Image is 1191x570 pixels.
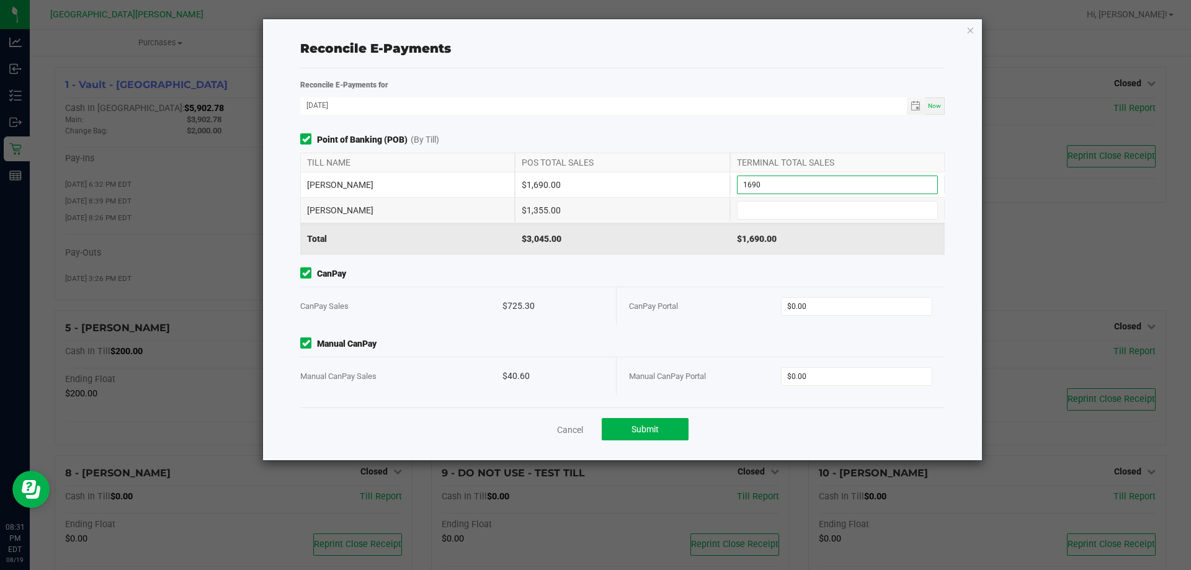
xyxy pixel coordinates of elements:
div: [PERSON_NAME] [300,172,515,197]
div: $3,045.00 [515,223,729,254]
div: Total [300,223,515,254]
form-toggle: Include in reconciliation [300,267,317,280]
form-toggle: Include in reconciliation [300,133,317,146]
div: TILL NAME [300,153,515,172]
span: CanPay Sales [300,301,349,311]
button: Submit [602,418,689,440]
iframe: Resource center [12,471,50,508]
span: (By Till) [411,133,439,146]
strong: Point of Banking (POB) [317,133,408,146]
div: TERMINAL TOTAL SALES [730,153,945,172]
div: POS TOTAL SALES [515,153,729,172]
div: $725.30 [502,287,604,325]
span: Now [928,102,941,109]
a: Cancel [557,424,583,436]
strong: Reconcile E-Payments for [300,81,388,89]
span: Submit [631,424,659,434]
span: Manual CanPay Portal [629,372,706,381]
span: Manual CanPay Sales [300,372,377,381]
input: Date [300,97,907,113]
span: CanPay Portal [629,301,678,311]
div: $1,690.00 [730,223,945,254]
div: $1,355.00 [515,198,729,223]
div: Reconcile E-Payments [300,39,945,58]
span: Toggle calendar [907,97,925,115]
div: [PERSON_NAME] [300,198,515,223]
strong: Manual CanPay [317,337,377,350]
form-toggle: Include in reconciliation [300,337,317,350]
div: $40.60 [502,357,604,395]
div: $1,690.00 [515,172,729,197]
strong: CanPay [317,267,346,280]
